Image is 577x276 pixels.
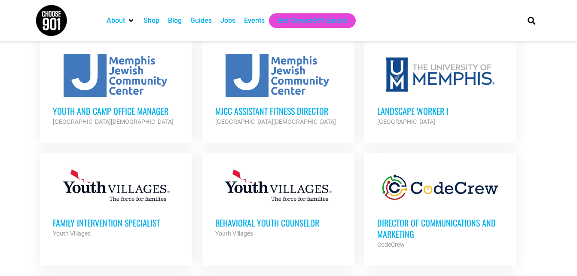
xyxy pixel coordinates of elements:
a: Youth and Camp Office Manager [GEOGRAPHIC_DATA][DEMOGRAPHIC_DATA] [40,41,192,140]
h3: Director of Communications and Marketing [377,217,504,239]
strong: [GEOGRAPHIC_DATA][DEMOGRAPHIC_DATA] [53,118,174,125]
h3: Family Intervention Specialist [53,217,179,228]
div: Search [524,13,538,28]
a: Shop [143,15,159,26]
strong: [GEOGRAPHIC_DATA][DEMOGRAPHIC_DATA] [215,118,336,125]
a: Behavioral Youth Counselor Youth Villages [202,153,354,251]
a: MJCC Assistant Fitness Director [GEOGRAPHIC_DATA][DEMOGRAPHIC_DATA] [202,41,354,140]
strong: [GEOGRAPHIC_DATA] [377,118,435,125]
strong: Youth Villages [53,230,91,237]
a: Jobs [220,15,235,26]
a: Guides [190,15,212,26]
a: Events [244,15,265,26]
h3: Behavioral Youth Counselor [215,217,342,228]
div: About [102,13,139,28]
a: Director of Communications and Marketing CodeCrew [364,153,516,263]
strong: CodeCrew [377,241,405,248]
a: About [107,15,125,26]
a: Landscape Worker I [GEOGRAPHIC_DATA] [364,41,516,140]
a: Blog [168,15,182,26]
h3: Youth and Camp Office Manager [53,105,179,117]
a: Get Choose901 Emails [278,15,347,26]
h3: Landscape Worker I [377,105,504,117]
a: Family Intervention Specialist Youth Villages [40,153,192,251]
strong: Youth Villages [215,230,253,237]
nav: Main nav [102,13,513,28]
h3: MJCC Assistant Fitness Director [215,105,342,117]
